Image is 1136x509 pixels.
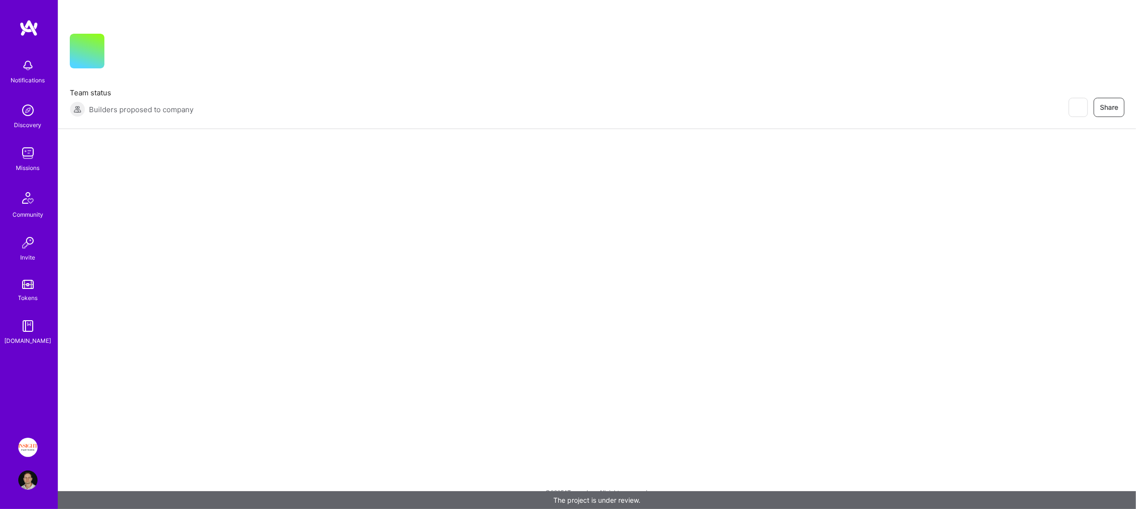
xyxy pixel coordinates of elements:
[21,252,36,262] div: Invite
[18,101,38,120] img: discovery
[18,438,38,457] img: Insight Partners: Data & AI - Sourcing
[14,120,42,130] div: Discovery
[16,186,39,209] img: Community
[58,491,1136,509] div: The project is under review.
[22,280,34,289] img: tokens
[16,470,40,490] a: User Avatar
[18,144,38,163] img: teamwork
[18,233,38,252] img: Invite
[70,102,85,117] img: Builders proposed to company
[1074,104,1082,111] i: icon EyeClosed
[16,163,40,173] div: Missions
[18,293,38,303] div: Tokens
[89,104,193,115] span: Builders proposed to company
[11,75,45,85] div: Notifications
[5,336,51,346] div: [DOMAIN_NAME]
[1100,103,1118,112] span: Share
[116,49,124,57] i: icon CompanyGray
[18,316,38,336] img: guide book
[19,19,38,37] img: logo
[18,470,38,490] img: User Avatar
[1094,98,1124,117] button: Share
[18,56,38,75] img: bell
[13,209,43,220] div: Community
[70,88,193,98] span: Team status
[16,438,40,457] a: Insight Partners: Data & AI - Sourcing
